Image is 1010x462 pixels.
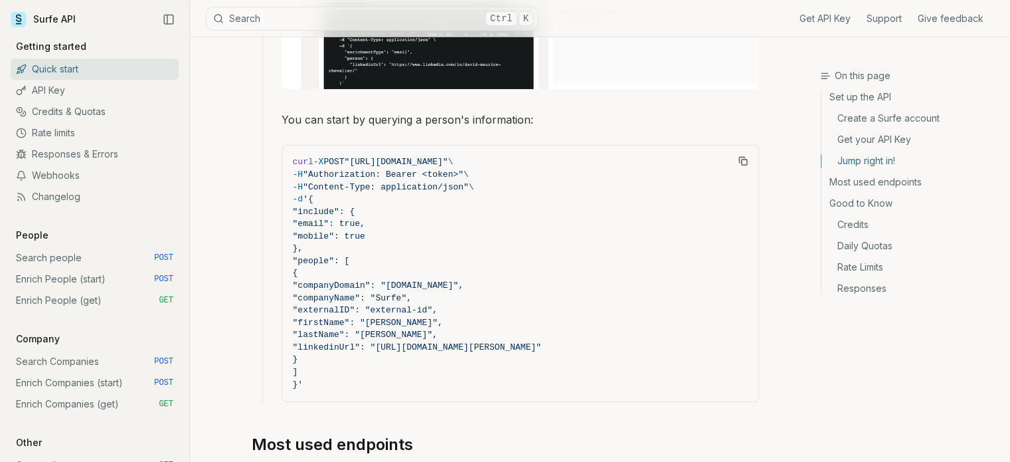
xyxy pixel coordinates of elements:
span: "linkedinUrl": "[URL][DOMAIN_NAME][PERSON_NAME]" [293,342,541,352]
span: "firstName": "[PERSON_NAME]", [293,318,443,328]
a: Search people POST [11,247,179,269]
a: API Key [11,80,179,101]
kbd: Ctrl [485,11,517,26]
span: "companyDomain": "[DOMAIN_NAME]", [293,281,463,290]
span: POST [154,274,173,285]
a: Jump right in! [821,150,999,172]
span: -H [293,182,303,192]
p: Other [11,436,47,449]
span: POST [154,356,173,367]
a: Changelog [11,186,179,207]
a: Quick start [11,58,179,80]
span: POST [323,157,344,167]
span: POST [154,378,173,388]
span: -H [293,170,303,179]
a: Responses & Errors [11,144,179,165]
kbd: K [519,11,533,26]
span: "include": { [293,207,355,217]
span: "email": true, [293,219,365,229]
span: "people": [ [293,256,350,266]
a: Rate Limits [821,257,999,278]
a: Most used endpoints [821,172,999,193]
a: Set up the API [821,90,999,108]
p: Getting started [11,40,92,53]
span: "Content-Type: application/json" [303,182,469,192]
span: '{ [303,194,313,204]
button: Copy Text [733,151,753,171]
a: Get API Key [800,12,851,25]
span: } [293,354,298,364]
a: Support [867,12,902,25]
a: Daily Quotas [821,235,999,257]
a: Create a Surfe account [821,108,999,129]
p: Company [11,332,65,346]
button: SearchCtrlK [206,7,538,31]
a: Search Companies POST [11,351,179,372]
span: \ [463,170,469,179]
span: "lastName": "[PERSON_NAME]", [293,330,438,340]
span: POST [154,253,173,263]
span: "Authorization: Bearer <token>" [303,170,463,179]
p: People [11,229,54,242]
span: -d [293,194,303,204]
span: GET [159,399,173,409]
span: -X [313,157,324,167]
span: curl [293,157,313,167]
span: GET [159,295,173,306]
a: Enrich Companies (start) POST [11,372,179,394]
span: \ [448,157,454,167]
span: ] [293,367,298,377]
span: { [293,268,298,278]
span: }' [293,380,303,390]
span: "[URL][DOMAIN_NAME]" [345,157,448,167]
span: "mobile": true [293,231,365,241]
span: \ [469,182,474,192]
a: Rate limits [11,122,179,144]
h3: On this page [820,69,999,82]
span: "companyName": "Surfe", [293,293,412,303]
span: }, [293,243,303,253]
a: Most used endpoints [252,434,413,455]
a: Responses [821,278,999,295]
span: "externalID": "external-id", [293,305,438,315]
a: Enrich People (start) POST [11,269,179,290]
a: Enrich People (get) GET [11,290,179,311]
a: Credits [821,214,999,235]
a: Good to Know [821,193,999,214]
a: Surfe API [11,9,76,29]
a: Get your API Key [821,129,999,150]
p: You can start by querying a person's information: [282,110,759,129]
a: Webhooks [11,165,179,186]
a: Give feedback [918,12,983,25]
button: Collapse Sidebar [159,9,179,29]
a: Enrich Companies (get) GET [11,394,179,415]
a: Credits & Quotas [11,101,179,122]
